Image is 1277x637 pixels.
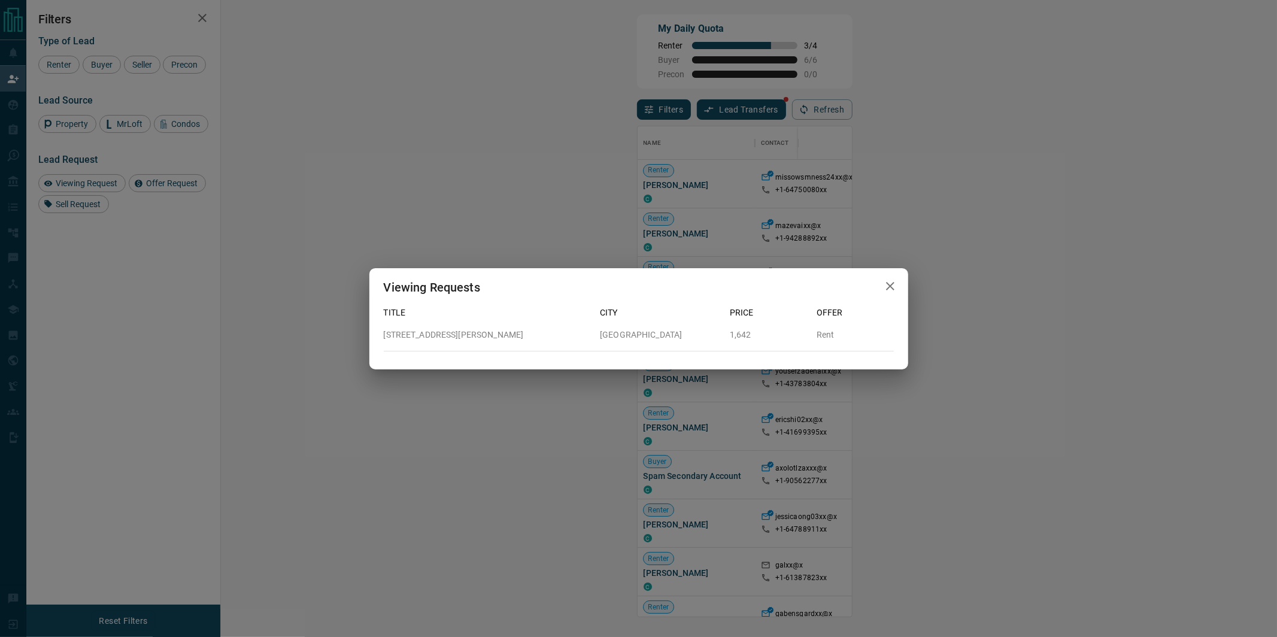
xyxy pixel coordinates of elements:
p: Rent [817,329,894,341]
p: Price [730,307,807,319]
p: [GEOGRAPHIC_DATA] [600,329,720,341]
p: Offer [817,307,894,319]
p: 1,642 [730,329,807,341]
p: Title [384,307,591,319]
h2: Viewing Requests [369,268,495,307]
p: [STREET_ADDRESS][PERSON_NAME] [384,329,591,341]
p: City [600,307,720,319]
